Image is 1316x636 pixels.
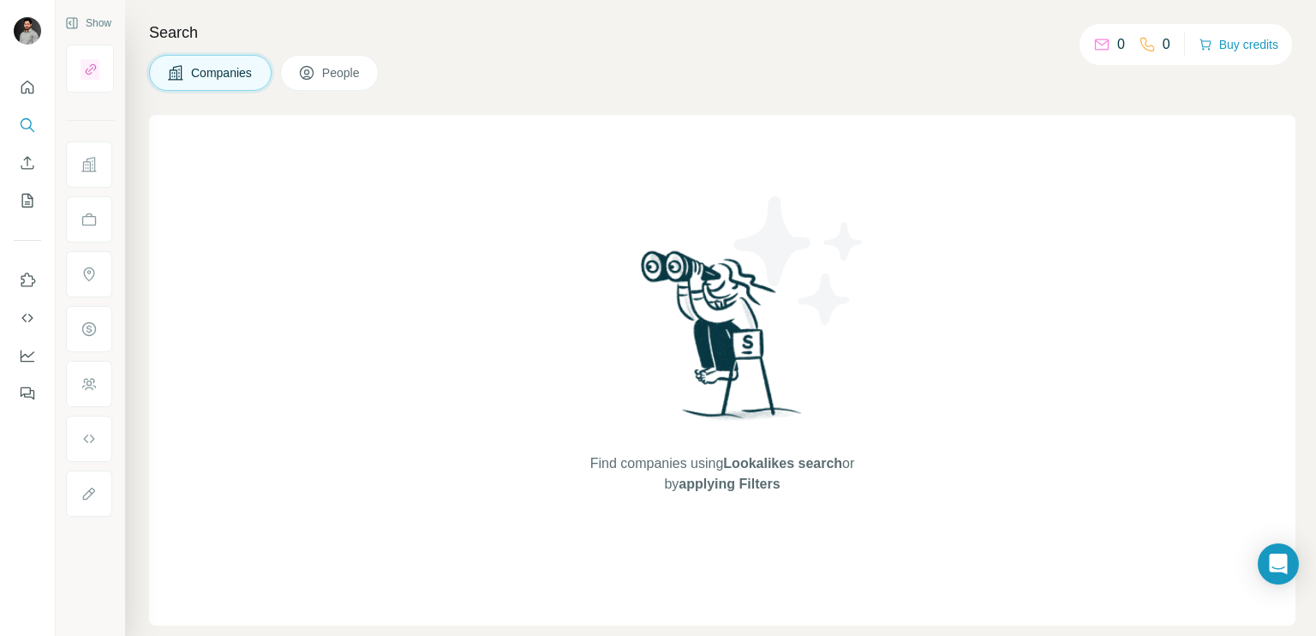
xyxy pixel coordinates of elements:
button: Search [14,110,41,141]
button: Quick start [14,72,41,103]
button: Feedback [14,378,41,409]
span: People [322,64,362,81]
button: Dashboard [14,340,41,371]
p: 0 [1163,34,1170,55]
span: Find companies using or by [585,453,859,495]
img: Surfe Illustration - Woman searching with binoculars [633,246,811,437]
button: Use Surfe on LinkedIn [14,265,41,296]
button: Buy credits [1199,33,1278,57]
div: Open Intercom Messenger [1258,543,1299,585]
span: Lookalikes search [723,456,842,471]
span: Companies [191,64,254,81]
img: Avatar [14,17,41,45]
p: 0 [1117,34,1125,55]
img: Surfe Illustration - Stars [722,183,876,338]
button: Show [53,10,123,36]
button: Use Surfe API [14,303,41,333]
span: applying Filters [679,477,780,491]
h4: Search [149,21,1295,45]
button: My lists [14,185,41,216]
button: Enrich CSV [14,147,41,178]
